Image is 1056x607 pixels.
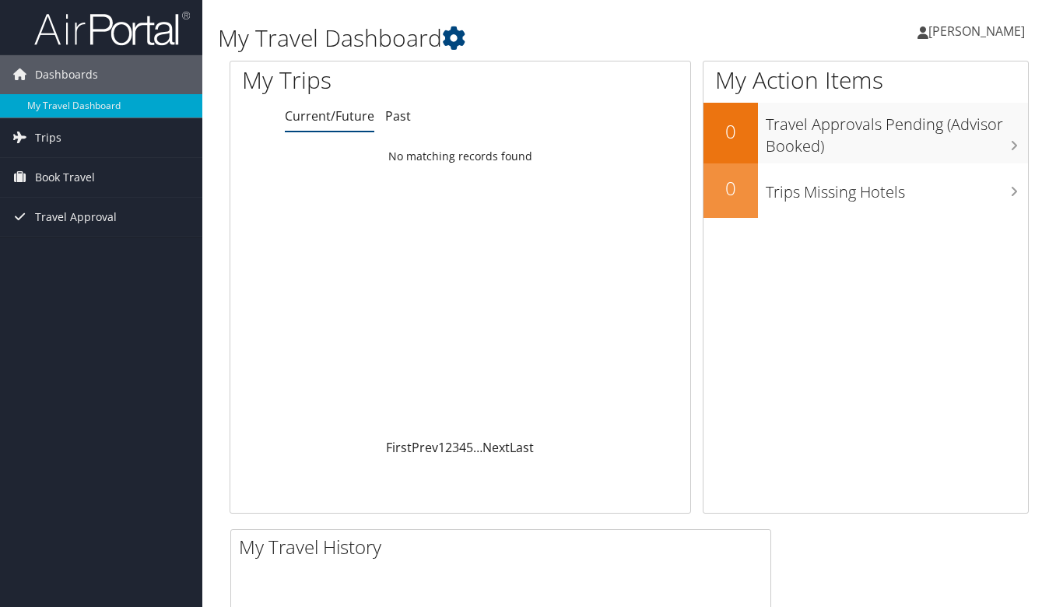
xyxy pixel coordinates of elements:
[766,106,1028,157] h3: Travel Approvals Pending (Advisor Booked)
[386,439,412,456] a: First
[412,439,438,456] a: Prev
[703,163,1028,218] a: 0Trips Missing Hotels
[703,118,758,145] h2: 0
[482,439,510,456] a: Next
[242,64,487,96] h1: My Trips
[230,142,690,170] td: No matching records found
[35,118,61,157] span: Trips
[452,439,459,456] a: 3
[703,64,1028,96] h1: My Action Items
[218,22,767,54] h1: My Travel Dashboard
[510,439,534,456] a: Last
[766,174,1028,203] h3: Trips Missing Hotels
[466,439,473,456] a: 5
[459,439,466,456] a: 4
[703,103,1028,163] a: 0Travel Approvals Pending (Advisor Booked)
[35,198,117,237] span: Travel Approval
[385,107,411,125] a: Past
[285,107,374,125] a: Current/Future
[34,10,190,47] img: airportal-logo.png
[445,439,452,456] a: 2
[35,158,95,197] span: Book Travel
[928,23,1025,40] span: [PERSON_NAME]
[917,8,1040,54] a: [PERSON_NAME]
[239,534,770,560] h2: My Travel History
[35,55,98,94] span: Dashboards
[703,175,758,202] h2: 0
[473,439,482,456] span: …
[438,439,445,456] a: 1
